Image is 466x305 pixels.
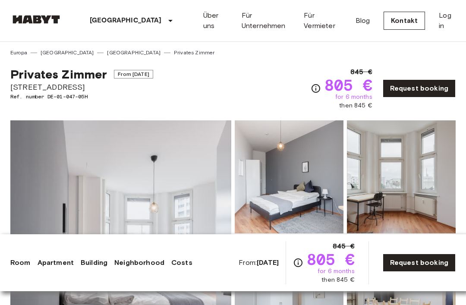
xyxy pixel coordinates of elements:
[324,77,372,93] span: 805 €
[10,49,27,57] a: Europa
[339,101,372,110] span: then 845 €
[90,16,162,26] p: [GEOGRAPHIC_DATA]
[304,10,341,31] a: Für Vermieter
[171,258,192,268] a: Costs
[10,67,107,82] span: Privates Zimmer
[10,15,62,24] img: Habyt
[114,70,153,79] span: From [DATE]
[307,252,355,267] span: 805 €
[10,82,153,93] span: [STREET_ADDRESS]
[347,120,456,233] img: Picture of unit DE-01-047-05H
[41,49,94,57] a: [GEOGRAPHIC_DATA]
[293,258,303,268] svg: Check cost overview for full price breakdown. Please note that discounts apply to new joiners onl...
[38,258,74,268] a: Apartment
[335,93,372,101] span: for 6 months
[81,258,107,268] a: Building
[350,67,372,77] span: 845 €
[439,10,456,31] a: Log in
[10,93,153,101] span: Ref. number DE-01-047-05H
[235,120,343,233] img: Picture of unit DE-01-047-05H
[174,49,214,57] a: Privates Zimmer
[242,10,290,31] a: Für Unternehmen
[356,16,370,26] a: Blog
[10,258,31,268] a: Room
[257,258,279,267] b: [DATE]
[318,267,355,276] span: for 6 months
[311,83,321,94] svg: Check cost overview for full price breakdown. Please note that discounts apply to new joiners onl...
[239,258,279,267] span: From:
[203,10,228,31] a: Über uns
[333,241,355,252] span: 845 €
[114,258,164,268] a: Neighborhood
[321,276,355,284] span: then 845 €
[384,12,425,30] a: Kontakt
[107,49,161,57] a: [GEOGRAPHIC_DATA]
[383,254,456,272] a: Request booking
[383,79,456,97] a: Request booking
